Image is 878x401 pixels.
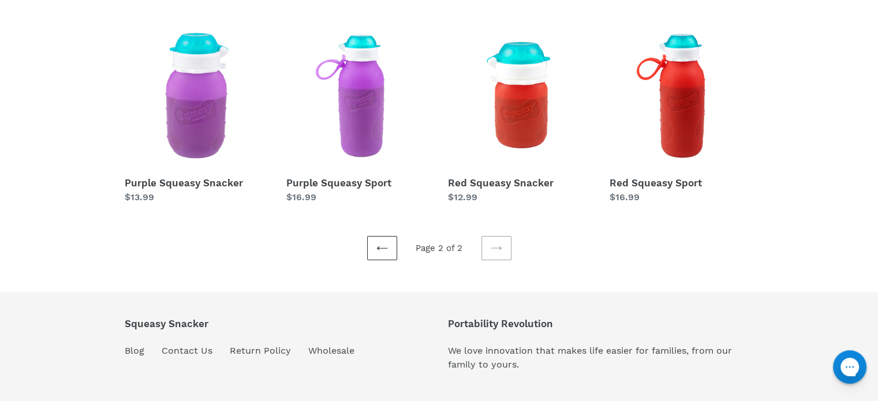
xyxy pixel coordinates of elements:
p: Portability Revolution [448,318,754,329]
a: Blog [125,345,144,356]
a: Wholesale [308,345,354,356]
p: Squeasy Snacker [125,318,354,329]
a: Contact Us [162,345,212,356]
li: Page 2 of 2 [400,242,479,255]
p: We love innovation that makes life easier for families, from our family to yours. [448,344,754,372]
a: Return Policy [230,345,291,356]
